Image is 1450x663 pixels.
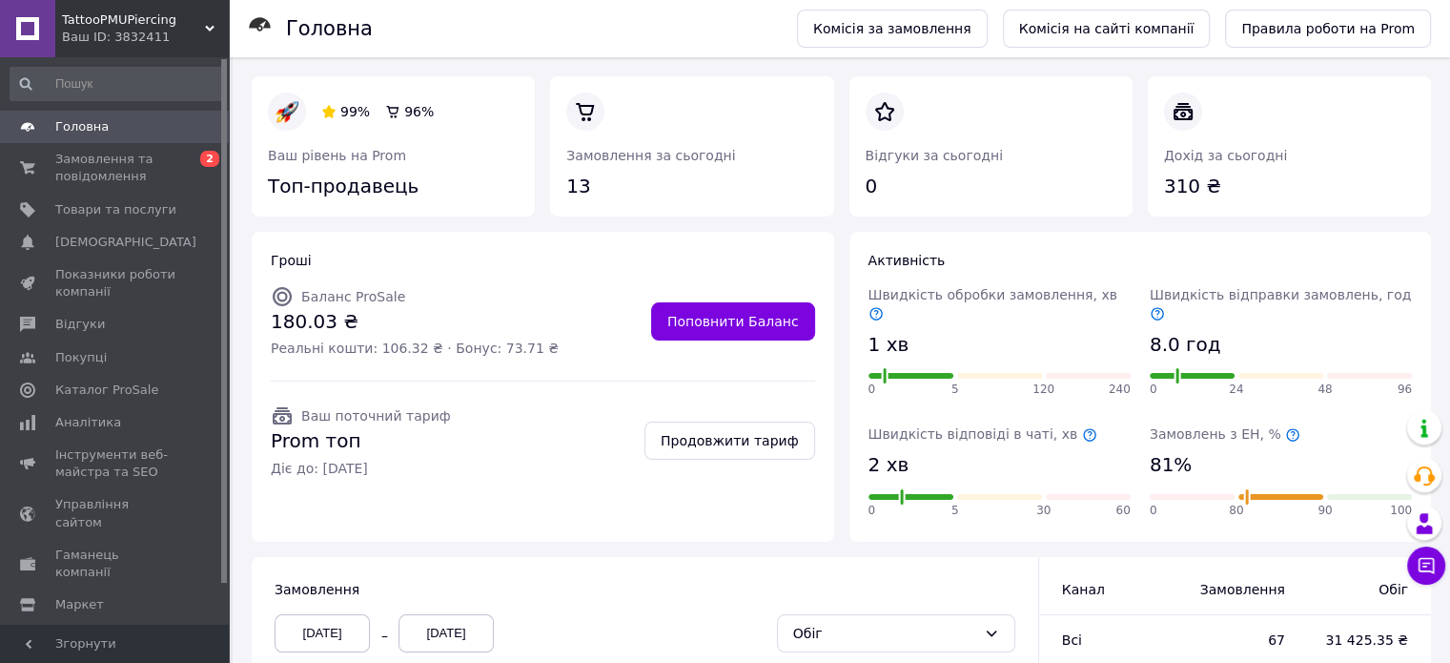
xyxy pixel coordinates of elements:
span: Ваш поточний тариф [301,408,451,424]
span: Управління сайтом [55,496,176,530]
span: [DEMOGRAPHIC_DATA] [55,234,196,251]
span: 5 [951,503,959,519]
span: 5 [951,382,959,398]
button: Чат з покупцем [1407,547,1445,585]
span: Діє до: [DATE] [271,459,451,478]
div: [DATE] [398,614,494,653]
h1: Головна [286,17,373,40]
span: 67 [1193,631,1285,650]
span: 90 [1317,503,1332,519]
span: 2 [200,151,219,167]
a: Комісія за замовлення [797,10,988,48]
span: Всi [1062,632,1082,648]
a: Комісія на сайті компанії [1003,10,1211,48]
span: 120 [1032,382,1054,398]
input: Пошук [10,67,225,101]
a: Поповнити Баланс [651,302,815,341]
span: Каталог ProSale [55,382,158,399]
div: Обіг [793,623,976,644]
span: Гаманець компанії [55,547,176,581]
span: Замовлення [1193,580,1285,599]
span: Покупці [55,349,107,366]
span: 30 [1036,503,1051,519]
span: Баланс ProSale [301,289,405,304]
div: Ваш ID: 3832411 [62,29,229,46]
span: Інструменти веб-майстра та SEO [55,446,176,481]
span: Товари та послуги [55,201,176,218]
span: Аналітика [55,414,121,431]
span: Канал [1062,582,1105,597]
span: 24 [1229,382,1243,398]
span: Маркет [55,596,104,613]
span: 60 [1115,503,1130,519]
span: Головна [55,118,109,135]
span: 0 [868,382,876,398]
span: Швидкість відправки замовлень, год [1150,287,1411,321]
span: 0 [1150,503,1157,519]
span: 81% [1150,451,1192,479]
span: 1 хв [868,331,909,359]
span: 80 [1229,503,1243,519]
span: 100 [1390,503,1412,519]
span: Активність [868,253,946,268]
span: Замовлень з ЕН, % [1150,426,1300,442]
span: 0 [868,503,876,519]
span: Prom топ [271,427,451,455]
span: TattooPMUPiercing [62,11,205,29]
span: 0 [1150,382,1157,398]
a: Правила роботи на Prom [1225,10,1431,48]
div: [DATE] [275,614,370,653]
span: 31 425.35 ₴ [1323,631,1408,650]
span: 180.03 ₴ [271,308,559,336]
span: 99% [340,104,370,119]
span: 240 [1109,382,1131,398]
span: Реальні кошти: 106.32 ₴ · Бонус: 73.71 ₴ [271,339,559,358]
span: Замовлення та повідомлення [55,151,176,185]
span: Відгуки [55,316,105,333]
span: 2 хв [868,451,909,479]
span: 8.0 год [1150,331,1221,359]
span: Показники роботи компанії [55,266,176,300]
span: 48 [1317,382,1332,398]
span: Швидкість обробки замовлення, хв [868,287,1117,321]
span: Швидкість відповіді в чаті, хв [868,426,1097,442]
span: 96% [404,104,434,119]
span: Гроші [271,253,312,268]
span: Обіг [1323,580,1408,599]
span: Замовлення [275,582,359,597]
span: 96 [1398,382,1412,398]
a: Продовжити тариф [644,422,815,460]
